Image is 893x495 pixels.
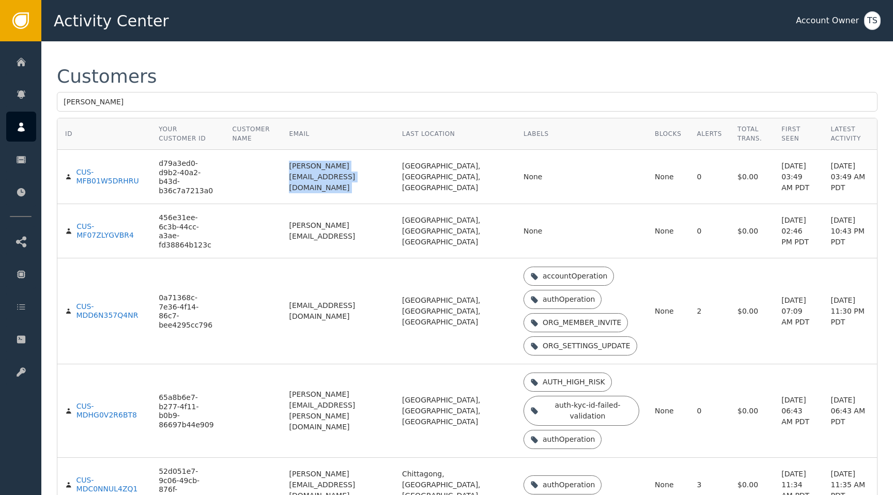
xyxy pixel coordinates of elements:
[774,258,823,364] td: [DATE] 07:09 AM PDT
[159,125,217,143] div: Your Customer ID
[281,150,394,204] td: [PERSON_NAME][EMAIL_ADDRESS][DOMAIN_NAME]
[57,92,877,112] input: Search by name, email, or ID
[823,364,877,458] td: [DATE] 06:43 AM PDT
[689,258,730,364] td: 2
[159,293,217,330] div: 0a71368c-7e36-4f14-86c7-bee4295cc796
[394,258,516,364] td: [GEOGRAPHIC_DATA], [GEOGRAPHIC_DATA], [GEOGRAPHIC_DATA]
[655,226,681,237] div: None
[781,125,815,143] div: First Seen
[281,204,394,258] td: [PERSON_NAME][EMAIL_ADDRESS]
[394,150,516,204] td: [GEOGRAPHIC_DATA], [GEOGRAPHIC_DATA], [GEOGRAPHIC_DATA]
[689,364,730,458] td: 0
[394,364,516,458] td: [GEOGRAPHIC_DATA], [GEOGRAPHIC_DATA], [GEOGRAPHIC_DATA]
[524,129,639,138] div: Labels
[655,479,681,490] div: None
[402,129,508,138] div: Last Location
[543,434,595,445] div: authOperation
[76,168,143,186] div: CUS-MFB01W5DRHRU
[823,150,877,204] td: [DATE] 03:49 AM PDT
[730,150,774,204] td: $0.00
[543,341,630,351] div: ORG_SETTINGS_UPDATE
[543,400,633,422] div: auth-kyc-id-failed-validation
[543,317,621,328] div: ORG_MEMBER_INVITE
[730,204,774,258] td: $0.00
[54,9,169,33] span: Activity Center
[730,258,774,364] td: $0.00
[655,406,681,416] div: None
[159,393,217,429] div: 65a8b6e7-b277-4f11-b0b9-86697b44e909
[774,364,823,458] td: [DATE] 06:43 AM PDT
[76,476,144,494] div: CUS-MDC0NNUL4ZQ1
[524,172,639,182] div: None
[289,129,386,138] div: Email
[543,479,595,490] div: authOperation
[543,294,595,305] div: authOperation
[655,306,681,317] div: None
[281,364,394,458] td: [PERSON_NAME][EMAIL_ADDRESS][PERSON_NAME][DOMAIN_NAME]
[689,150,730,204] td: 0
[76,402,144,420] div: CUS-MDHG0V2R6BT8
[76,222,143,240] div: CUS-MF07ZLYGVBR4
[774,204,823,258] td: [DATE] 02:46 PM PDT
[831,125,869,143] div: Latest Activity
[543,271,607,282] div: accountOperation
[689,204,730,258] td: 0
[524,226,639,237] div: None
[281,258,394,364] td: [EMAIL_ADDRESS][DOMAIN_NAME]
[233,125,274,143] div: Customer Name
[76,302,143,320] div: CUS-MDD6N357Q4NR
[57,67,157,86] div: Customers
[864,11,881,30] button: TS
[394,204,516,258] td: [GEOGRAPHIC_DATA], [GEOGRAPHIC_DATA], [GEOGRAPHIC_DATA]
[796,14,859,27] div: Account Owner
[737,125,766,143] div: Total Trans.
[159,159,217,195] div: d79a3ed0-d9b2-40a2-b43d-b36c7a7213a0
[823,204,877,258] td: [DATE] 10:43 PM PDT
[159,213,217,250] div: 456e31ee-6c3b-44cc-a3ae-fd38864b123c
[730,364,774,458] td: $0.00
[65,129,72,138] div: ID
[655,129,681,138] div: Blocks
[774,150,823,204] td: [DATE] 03:49 AM PDT
[823,258,877,364] td: [DATE] 11:30 PM PDT
[543,377,605,388] div: AUTH_HIGH_RISK
[697,129,722,138] div: Alerts
[655,172,681,182] div: None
